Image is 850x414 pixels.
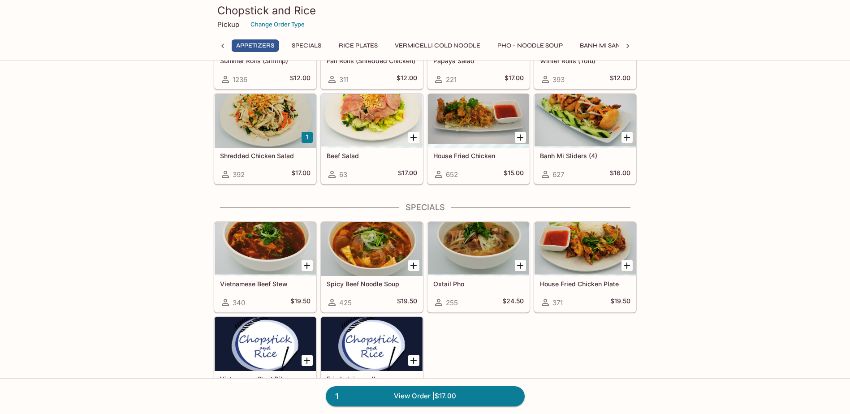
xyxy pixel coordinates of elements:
span: 371 [552,298,563,307]
h5: Beef Salad [327,152,417,160]
span: 311 [339,75,349,84]
div: Vietnamese Short Ribs [215,317,316,371]
button: Add Oxtail Pho [515,260,526,271]
button: Add House Fried Chicken Plate [621,260,633,271]
span: 340 [233,298,245,307]
a: Vietnamese Beef Stew340$19.50 [214,222,316,312]
h5: $16.00 [610,169,630,180]
button: Add Vietnamese Short Ribs [302,355,313,366]
span: 392 [233,170,245,179]
h5: $12.00 [397,74,417,85]
span: 255 [446,298,458,307]
h5: Banh Mi Sliders (4) [540,152,630,160]
a: House Fried Chicken652$15.00 [427,94,530,184]
div: House Fried Chicken [428,94,529,148]
button: Pho - Noodle Soup [492,39,568,52]
a: 1View Order |$17.00 [326,386,525,406]
h5: Vietnamese Beef Stew [220,280,311,288]
button: Appetizers [231,39,279,52]
h4: Specials [214,203,637,212]
a: House Fried Chicken Plate371$19.50 [534,222,636,312]
div: Shredded Chicken Salad [215,94,316,148]
button: Banh Mi Sandwiches [575,39,656,52]
button: Add Banh Mi Sliders (4) [621,132,633,143]
h5: Summer Rolls (Shrimp) [220,57,311,65]
h5: Fried shrimp rolls [327,375,417,383]
div: House Fried Chicken Plate [535,222,636,276]
h5: $24.50 [502,297,524,308]
h5: $12.00 [290,74,311,85]
div: Vietnamese Beef Stew [215,222,316,276]
button: Add Shredded Chicken Salad [302,132,313,143]
span: 393 [552,75,565,84]
button: Add Vietnamese Beef Stew [302,260,313,271]
h5: $17.00 [291,169,311,180]
button: Add House Fried Chicken [515,132,526,143]
button: Change Order Type [246,17,309,31]
h5: House Fried Chicken Plate [540,280,630,288]
h5: $19.50 [290,297,311,308]
h5: Winter Rolls (Tofu) [540,57,630,65]
h5: $19.50 [610,297,630,308]
a: Oxtail Pho255$24.50 [427,222,530,312]
h5: Vietnamese Short Ribs [220,375,311,383]
span: 1236 [233,75,247,84]
a: Spicy Beef Noodle Soup425$19.50 [321,222,423,312]
h5: $12.00 [610,74,630,85]
a: Shredded Chicken Salad392$17.00 [214,94,316,184]
h5: $19.50 [397,297,417,308]
button: Vermicelli Cold Noodle [390,39,485,52]
a: Beef Salad63$17.00 [321,94,423,184]
h5: $17.00 [505,74,524,85]
span: 1 [330,390,344,403]
span: 63 [339,170,347,179]
div: Beef Salad [321,94,423,148]
h5: Spicy Beef Noodle Soup [327,280,417,288]
span: 627 [552,170,564,179]
button: Add Spicy Beef Noodle Soup [408,260,419,271]
button: Add Beef Salad [408,132,419,143]
button: Rice Plates [334,39,383,52]
a: Fried shrimp rolls4$19.50 [321,317,423,407]
div: Fried shrimp rolls [321,317,423,371]
h5: Fall Rolls (Shredded Chicken) [327,57,417,65]
div: Banh Mi Sliders (4) [535,94,636,148]
span: 221 [446,75,457,84]
a: Vietnamese Short Ribs26$19.50 [214,317,316,407]
div: Oxtail Pho [428,222,529,276]
h5: Shredded Chicken Salad [220,152,311,160]
span: 652 [446,170,458,179]
div: Spicy Beef Noodle Soup [321,222,423,276]
p: Pickup [217,20,239,29]
h5: $17.00 [398,169,417,180]
h5: Papaya Salad [433,57,524,65]
h5: Oxtail Pho [433,280,524,288]
button: Add Fried shrimp rolls [408,355,419,366]
button: Specials [286,39,327,52]
h3: Chopstick and Rice [217,4,633,17]
span: 425 [339,298,352,307]
h5: House Fried Chicken [433,152,524,160]
h5: $15.00 [504,169,524,180]
a: Banh Mi Sliders (4)627$16.00 [534,94,636,184]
